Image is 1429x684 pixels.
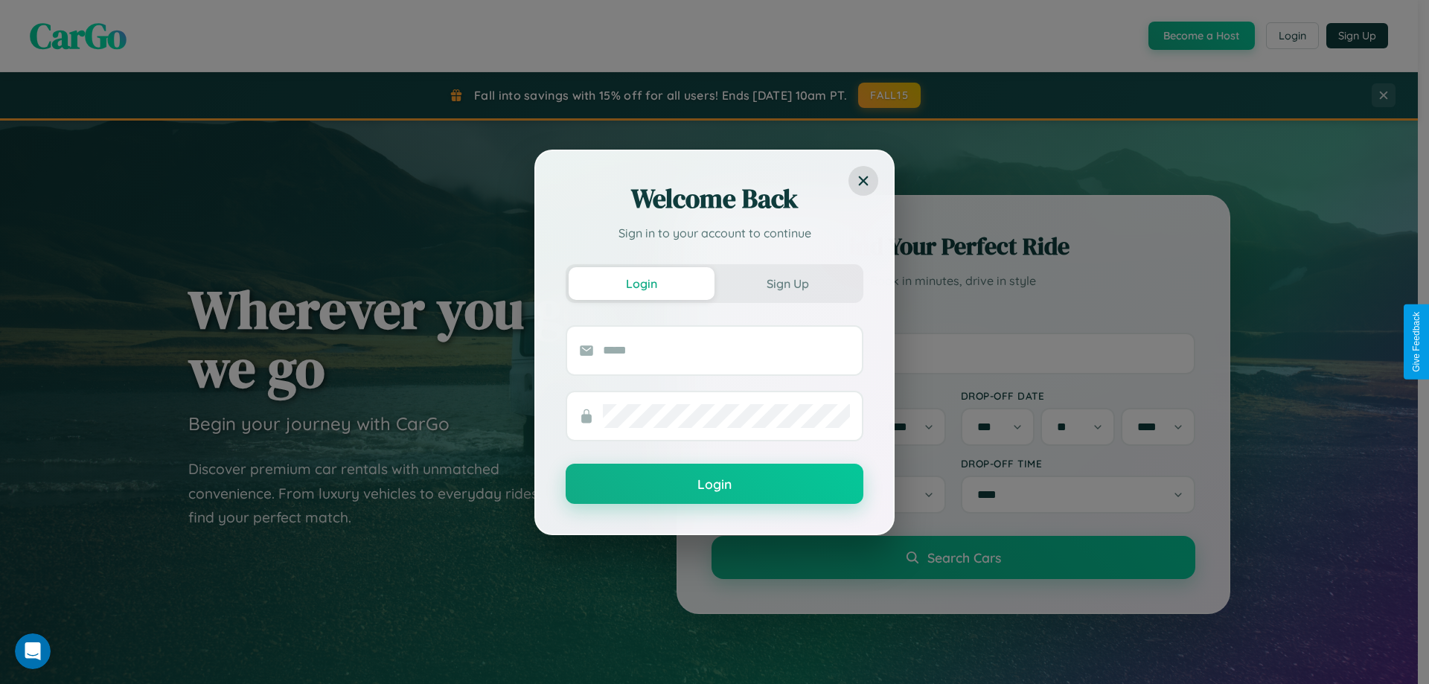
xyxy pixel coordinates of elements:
[714,267,860,300] button: Sign Up
[569,267,714,300] button: Login
[1411,312,1422,372] div: Give Feedback
[566,464,863,504] button: Login
[566,224,863,242] p: Sign in to your account to continue
[566,181,863,217] h2: Welcome Back
[15,633,51,669] iframe: Intercom live chat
